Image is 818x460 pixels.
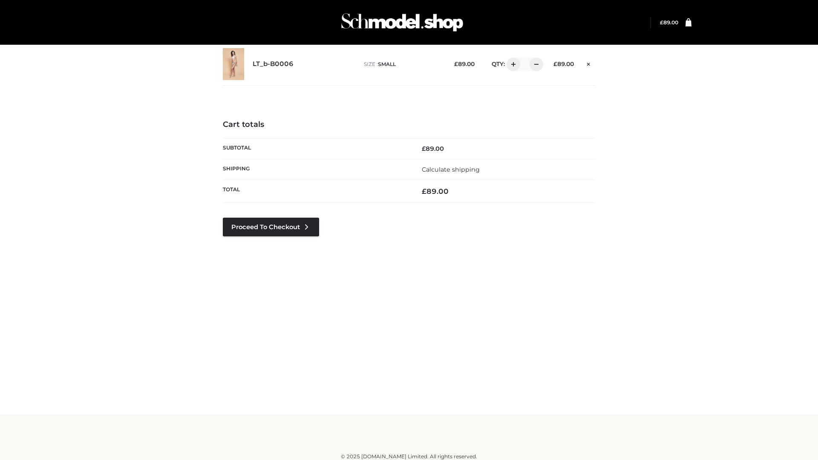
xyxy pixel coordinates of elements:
a: LT_b-B0006 [253,60,294,68]
bdi: 89.00 [422,187,449,195]
bdi: 89.00 [660,19,678,26]
a: £89.00 [660,19,678,26]
a: Proceed to Checkout [223,218,319,236]
a: Calculate shipping [422,166,480,173]
h4: Cart totals [223,120,595,129]
span: £ [553,60,557,67]
span: £ [422,145,426,152]
div: QTY: [483,57,540,71]
bdi: 89.00 [422,145,444,152]
bdi: 89.00 [553,60,574,67]
span: £ [454,60,458,67]
span: £ [660,19,663,26]
bdi: 89.00 [454,60,475,67]
th: Shipping [223,159,409,180]
a: Remove this item [582,57,595,69]
span: £ [422,187,426,195]
p: size : [364,60,441,68]
img: Schmodel Admin 964 [338,6,466,39]
th: Subtotal [223,138,409,159]
span: SMALL [378,61,396,67]
th: Total [223,180,409,203]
